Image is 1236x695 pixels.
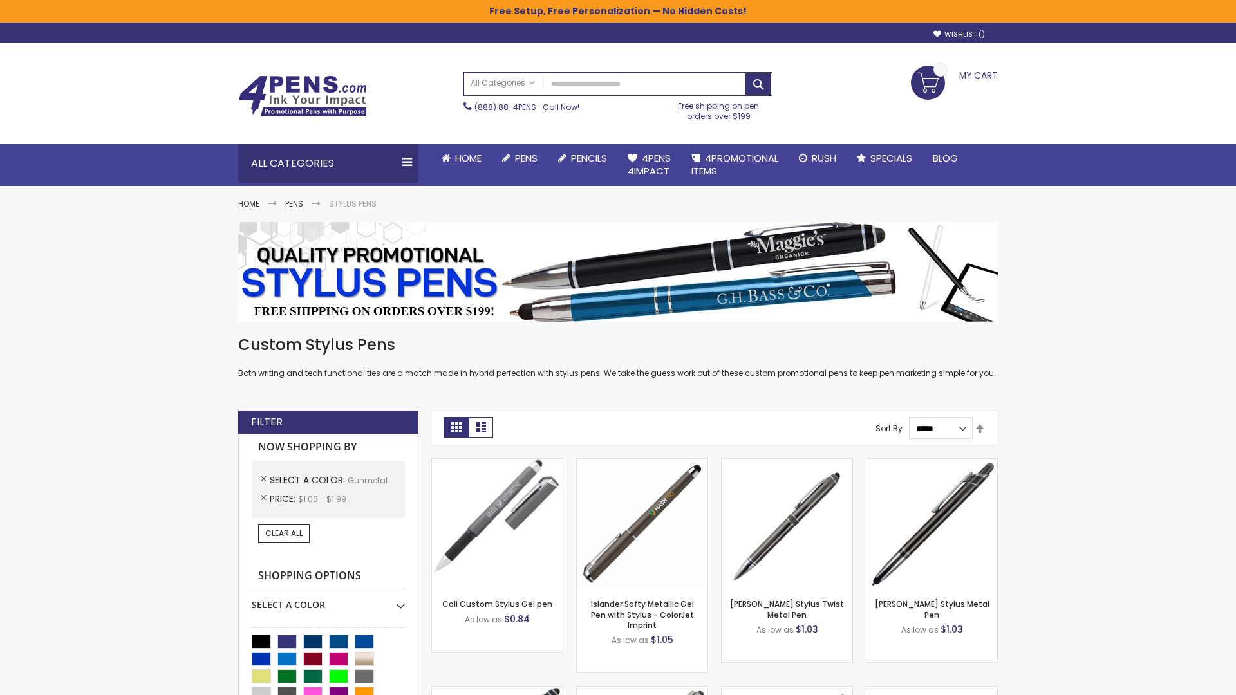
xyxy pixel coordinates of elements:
[455,151,482,165] span: Home
[238,335,998,379] div: Both writing and tech functionalities are a match made in hybrid perfection with stylus pens. We ...
[681,144,789,186] a: 4PROMOTIONALITEMS
[298,494,346,505] span: $1.00 - $1.99
[922,144,968,172] a: Blog
[591,598,694,630] a: Islander Softy Metallic Gel Pen with Stylus - ColorJet Imprint
[612,635,649,645] span: As low as
[285,198,303,209] a: Pens
[238,144,418,183] div: All Categories
[251,415,283,429] strong: Filter
[789,144,847,172] a: Rush
[258,524,310,542] a: Clear All
[444,417,469,438] strong: Grid
[474,102,579,113] span: - Call Now!
[665,96,773,122] div: Free shipping on pen orders over $199
[866,459,997,589] img: Olson Stylus Metal Pen-Gunmetal
[238,222,998,322] img: Stylus Pens
[270,492,298,505] span: Price
[577,459,707,589] img: Islander Softy Metallic Gel Pen with Stylus - ColorJet Imprint-Gunmetal
[870,151,912,165] span: Specials
[471,78,535,88] span: All Categories
[722,459,852,589] img: Colter Stylus Twist Metal Pen-Gunmetal
[431,144,492,172] a: Home
[617,144,681,186] a: 4Pens4impact
[812,151,836,165] span: Rush
[474,102,536,113] a: (888) 88-4PENS
[265,528,303,539] span: Clear All
[515,151,538,165] span: Pens
[730,598,844,620] a: [PERSON_NAME] Stylus Twist Metal Pen
[329,198,377,209] strong: Stylus Pens
[628,151,671,178] span: 4Pens 4impact
[577,458,707,469] a: Islander Softy Metallic Gel Pen with Stylus - ColorJet Imprint-Gunmetal
[876,423,903,434] label: Sort By
[875,598,989,620] a: [PERSON_NAME] Stylus Metal Pen
[722,458,852,469] a: Colter Stylus Twist Metal Pen-Gunmetal
[238,75,367,116] img: 4Pens Custom Pens and Promotional Products
[252,589,405,611] div: Select A Color
[901,624,939,635] span: As low as
[442,598,552,609] a: Cali Custom Stylus Gel pen
[252,434,405,461] strong: Now Shopping by
[847,144,922,172] a: Specials
[238,198,259,209] a: Home
[238,335,998,355] h1: Custom Stylus Pens
[941,623,963,636] span: $1.03
[691,151,778,178] span: 4PROMOTIONAL ITEMS
[465,614,502,625] span: As low as
[796,623,818,636] span: $1.03
[492,144,548,172] a: Pens
[866,458,997,469] a: Olson Stylus Metal Pen-Gunmetal
[252,562,405,590] strong: Shopping Options
[432,458,563,469] a: Cali Custom Stylus Gel pen-Gunmetal
[548,144,617,172] a: Pencils
[571,151,607,165] span: Pencils
[464,73,541,94] a: All Categories
[270,474,348,486] span: Select A Color
[756,624,794,635] span: As low as
[933,151,958,165] span: Blog
[651,633,673,646] span: $1.05
[348,475,388,486] span: Gunmetal
[432,459,563,589] img: Cali Custom Stylus Gel pen-Gunmetal
[504,613,530,625] span: $0.84
[933,30,985,39] a: Wishlist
